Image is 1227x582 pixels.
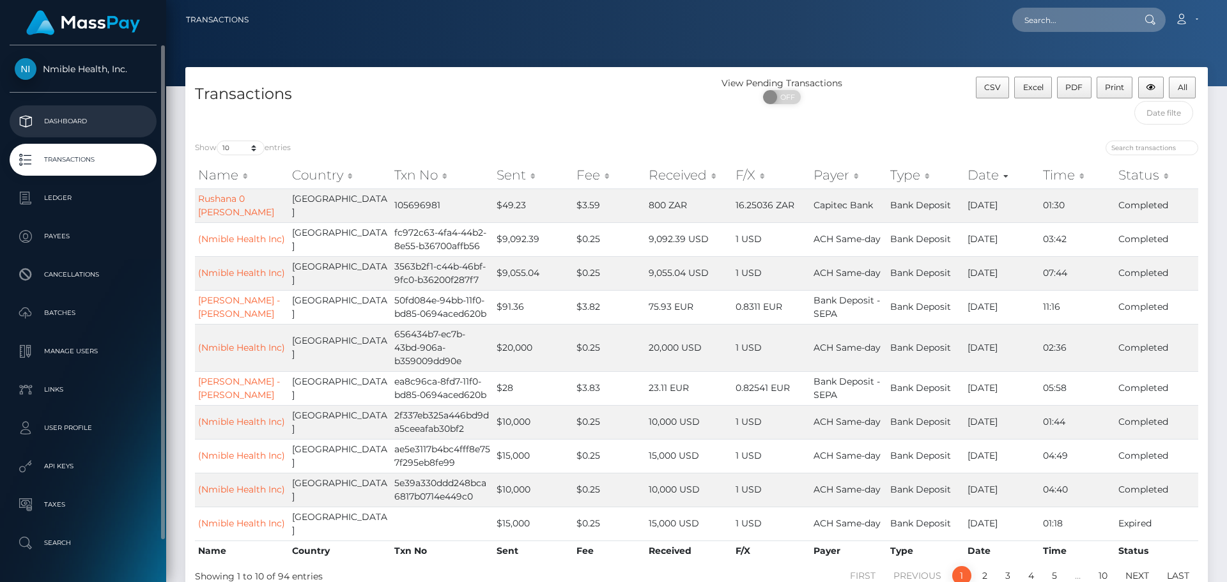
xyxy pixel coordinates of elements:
[732,188,810,222] td: 16.25036 ZAR
[645,324,732,371] td: 20,000 USD
[887,222,964,256] td: Bank Deposit
[814,342,881,353] span: ACH Same-day
[887,188,964,222] td: Bank Deposit
[573,405,645,439] td: $0.25
[814,199,873,211] span: Capitec Bank
[10,105,157,137] a: Dashboard
[573,162,645,188] th: Fee: activate to sort column ascending
[1138,77,1164,98] button: Column visibility
[645,507,732,540] td: 15,000 USD
[15,227,151,246] p: Payees
[217,141,265,155] select: Showentries
[493,324,573,371] td: $20,000
[198,295,280,319] a: [PERSON_NAME] - [PERSON_NAME]
[1040,290,1115,324] td: 11:16
[1115,188,1198,222] td: Completed
[1169,77,1196,98] button: All
[814,233,881,245] span: ACH Same-day
[10,412,157,444] a: User Profile
[573,507,645,540] td: $0.25
[10,259,157,291] a: Cancellations
[732,473,810,507] td: 1 USD
[887,405,964,439] td: Bank Deposit
[26,10,140,35] img: MassPay Logo
[493,507,573,540] td: $15,000
[1012,8,1132,32] input: Search...
[391,405,493,439] td: 2f337eb325a446bd9da5ceeafab30bf2
[645,256,732,290] td: 9,055.04 USD
[810,162,888,188] th: Payer: activate to sort column ascending
[195,83,687,105] h4: Transactions
[645,222,732,256] td: 9,092.39 USD
[493,256,573,290] td: $9,055.04
[391,162,493,188] th: Txn No: activate to sort column ascending
[493,540,573,561] th: Sent
[15,342,151,361] p: Manage Users
[10,335,157,367] a: Manage Users
[10,527,157,559] a: Search
[15,303,151,323] p: Batches
[1040,540,1115,561] th: Time
[1065,82,1083,92] span: PDF
[493,290,573,324] td: $91.36
[573,256,645,290] td: $0.25
[1115,162,1198,188] th: Status: activate to sort column ascending
[645,540,732,561] th: Received
[1040,507,1115,540] td: 01:18
[289,222,391,256] td: [GEOGRAPHIC_DATA]
[814,267,881,279] span: ACH Same-day
[391,371,493,405] td: ea8c96ca-8fd7-11f0-bd85-0694aced620b
[732,540,810,561] th: F/X
[964,162,1040,188] th: Date: activate to sort column ascending
[1178,82,1187,92] span: All
[15,265,151,284] p: Cancellations
[1040,324,1115,371] td: 02:36
[887,439,964,473] td: Bank Deposit
[198,342,285,353] a: (Nmible Health Inc)
[1097,77,1133,98] button: Print
[1115,256,1198,290] td: Completed
[964,540,1040,561] th: Date
[1134,101,1194,125] input: Date filter
[198,193,274,218] a: Rushana 0 [PERSON_NAME]
[15,58,36,80] img: Nmible Health, Inc.
[10,374,157,406] a: Links
[10,297,157,329] a: Batches
[1115,507,1198,540] td: Expired
[1040,256,1115,290] td: 07:44
[814,517,881,529] span: ACH Same-day
[289,473,391,507] td: [GEOGRAPHIC_DATA]
[493,405,573,439] td: $10,000
[732,371,810,405] td: 0.82541 EUR
[645,371,732,405] td: 23.11 EUR
[15,418,151,438] p: User Profile
[1115,540,1198,561] th: Status
[10,182,157,214] a: Ledger
[984,82,1001,92] span: CSV
[887,256,964,290] td: Bank Deposit
[964,405,1040,439] td: [DATE]
[645,439,732,473] td: 15,000 USD
[391,439,493,473] td: ae5e3117b4bc4fff8e757f295eb8fe99
[195,141,291,155] label: Show entries
[573,473,645,507] td: $0.25
[198,267,285,279] a: (Nmible Health Inc)
[887,324,964,371] td: Bank Deposit
[645,188,732,222] td: 800 ZAR
[964,439,1040,473] td: [DATE]
[1115,473,1198,507] td: Completed
[15,533,151,553] p: Search
[289,405,391,439] td: [GEOGRAPHIC_DATA]
[289,324,391,371] td: [GEOGRAPHIC_DATA]
[195,162,289,188] th: Name: activate to sort column ascending
[10,489,157,521] a: Taxes
[810,540,888,561] th: Payer
[645,162,732,188] th: Received: activate to sort column ascending
[573,439,645,473] td: $0.25
[732,256,810,290] td: 1 USD
[1040,473,1115,507] td: 04:40
[697,77,867,90] div: View Pending Transactions
[1040,371,1115,405] td: 05:58
[10,144,157,176] a: Transactions
[573,188,645,222] td: $3.59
